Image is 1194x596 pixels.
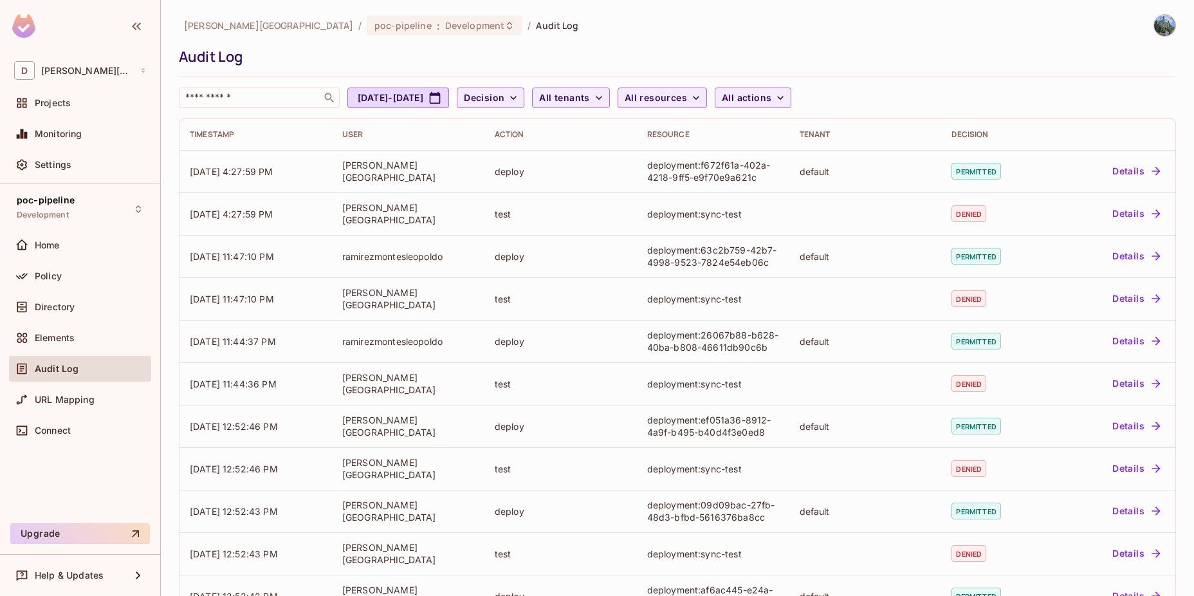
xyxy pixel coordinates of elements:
div: [PERSON_NAME][GEOGRAPHIC_DATA] [342,201,474,226]
span: poc-pipeline [374,19,432,32]
div: deploy [495,420,627,433]
div: [PERSON_NAME][GEOGRAPHIC_DATA] [342,159,474,183]
span: permitted [951,418,1000,434]
span: Elements [35,333,75,343]
div: [PERSON_NAME][GEOGRAPHIC_DATA] [342,371,474,396]
span: : [436,21,441,31]
div: default [800,250,932,263]
span: Audit Log [35,364,78,374]
span: Workspace: david-santander [41,66,134,76]
div: test [495,293,627,305]
span: D [14,61,35,80]
div: deployment:sync-test [647,378,779,390]
img: David Santander [1154,15,1175,36]
span: the active workspace [184,19,353,32]
div: [PERSON_NAME][GEOGRAPHIC_DATA] [342,456,474,481]
div: ramirezmontesleopoldo [342,250,474,263]
span: Home [35,240,60,250]
div: User [342,129,474,140]
button: Details [1107,373,1165,394]
button: All actions [715,88,791,108]
div: Action [495,129,627,140]
span: denied [951,375,986,392]
div: test [495,548,627,560]
span: [DATE] 12:52:43 PM [190,548,278,559]
img: SReyMgAAAABJRU5ErkJggg== [12,14,35,38]
span: [DATE] 12:52:46 PM [190,421,278,432]
span: [DATE] 4:27:59 PM [190,209,273,219]
div: deployment:63c2b759-42b7-4998-9523-7824e54eb06c [647,244,779,268]
button: Details [1107,203,1165,224]
button: Details [1107,458,1165,479]
button: Details [1107,161,1165,182]
div: deploy [495,335,627,348]
span: denied [951,460,986,477]
span: permitted [951,333,1000,349]
span: permitted [951,503,1000,519]
div: deployment:09d09bac-27fb-48d3-bfbd-5616376ba8cc [647,499,779,523]
div: deployment:ef051a36-8912-4a9f-b495-b40d4f3e0ed8 [647,414,779,438]
span: URL Mapping [35,395,95,405]
li: / [528,19,531,32]
button: All tenants [532,88,609,108]
span: [DATE] 11:47:10 PM [190,293,274,304]
span: Development [17,210,69,220]
div: test [495,208,627,220]
div: deployment:sync-test [647,208,779,220]
span: Directory [35,302,75,312]
button: Details [1107,288,1165,309]
span: [DATE] 11:44:36 PM [190,378,277,389]
span: [DATE] 12:52:46 PM [190,463,278,474]
span: Help & Updates [35,570,104,581]
div: test [495,463,627,475]
span: permitted [951,163,1000,180]
div: [PERSON_NAME][GEOGRAPHIC_DATA] [342,286,474,311]
div: ramirezmontesleopoldo [342,335,474,348]
span: poc-pipeline [17,195,75,205]
div: test [495,378,627,390]
div: deployment:sync-test [647,548,779,560]
span: denied [951,205,986,222]
span: Connect [35,425,71,436]
span: [DATE] 12:52:43 PM [190,506,278,517]
div: deploy [495,165,627,178]
div: Resource [647,129,779,140]
span: All actions [722,90,771,106]
div: Tenant [800,129,932,140]
div: default [800,420,932,433]
div: [PERSON_NAME][GEOGRAPHIC_DATA] [342,499,474,523]
span: Development [445,19,504,32]
div: default [800,335,932,348]
button: Decision [457,88,524,108]
span: All tenants [539,90,589,106]
button: Details [1107,331,1165,351]
span: Monitoring [35,129,82,139]
div: deployment:f672f61a-402a-4218-9ff5-e9f70e9a621c [647,159,779,183]
span: [DATE] 11:47:10 PM [190,251,274,262]
span: Audit Log [536,19,578,32]
span: denied [951,290,986,307]
div: default [800,505,932,517]
span: Projects [35,98,71,108]
span: [DATE] 4:27:59 PM [190,166,273,177]
div: Decision [951,129,1041,140]
button: Details [1107,246,1165,266]
button: Details [1107,501,1165,521]
div: deploy [495,250,627,263]
button: Details [1107,543,1165,564]
div: deployment:sync-test [647,293,779,305]
span: permitted [951,248,1000,265]
span: All resources [625,90,687,106]
div: [PERSON_NAME][GEOGRAPHIC_DATA] [342,414,474,438]
div: default [800,165,932,178]
span: [DATE] 11:44:37 PM [190,336,276,347]
div: Timestamp [190,129,322,140]
div: Audit Log [179,47,1170,66]
div: deployment:26067b88-b628-40ba-b808-46611db90c6b [647,329,779,353]
div: deploy [495,505,627,517]
button: Upgrade [10,523,150,544]
div: [PERSON_NAME][GEOGRAPHIC_DATA] [342,541,474,566]
div: deployment:sync-test [647,463,779,475]
span: Decision [464,90,504,106]
button: All resources [618,88,707,108]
